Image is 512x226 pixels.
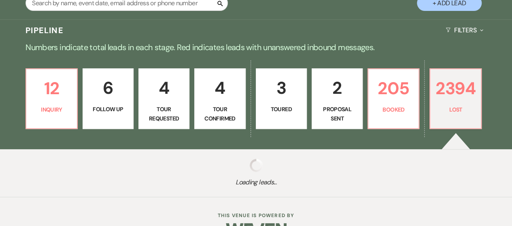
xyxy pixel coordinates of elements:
p: Inquiry [31,105,72,114]
p: 2 [317,74,357,101]
a: 4Tour Confirmed [194,68,245,129]
p: Tour Confirmed [200,105,240,123]
a: 12Inquiry [25,68,77,129]
p: Booked [373,105,414,114]
a: 2394Lost [429,68,481,129]
h3: Pipeline [25,25,64,36]
p: 6 [88,74,128,101]
p: 2394 [435,75,476,102]
a: 4Tour Requested [138,68,189,129]
p: Toured [261,105,302,114]
p: Tour Requested [144,105,184,123]
p: Follow Up [88,105,128,114]
span: Loading leads... [25,177,487,187]
a: 3Toured [256,68,307,129]
p: Proposal Sent [317,105,357,123]
a: 6Follow Up [83,68,134,129]
p: 4 [200,74,240,101]
p: 205 [373,75,414,102]
p: 4 [144,74,184,101]
button: Filters [442,19,487,41]
p: Lost [435,105,476,114]
a: 2Proposal Sent [312,68,363,129]
a: 205Booked [368,68,419,129]
img: loading spinner [250,159,263,172]
p: 12 [31,75,72,102]
p: 3 [261,74,302,101]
